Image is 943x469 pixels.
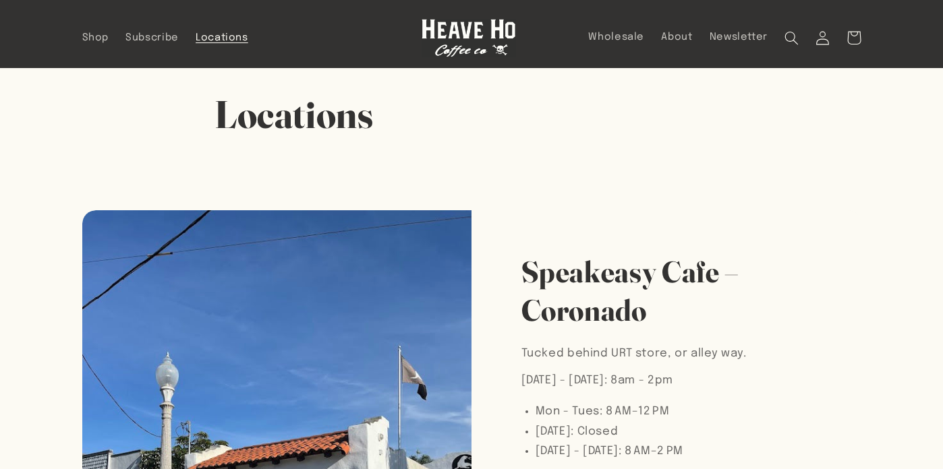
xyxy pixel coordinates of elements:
[776,22,807,53] summary: Search
[653,22,701,52] a: About
[536,422,747,442] li: [DATE]: Closed
[521,371,747,391] p: [DATE] - [DATE]: 8am - 2pm
[422,19,516,57] img: Heave Ho Coffee Co
[588,31,644,44] span: Wholesale
[701,22,776,52] a: Newsletter
[117,23,188,53] a: Subscribe
[74,23,117,53] a: Shop
[661,31,692,44] span: About
[82,32,109,44] span: Shop
[536,402,747,422] li: Mon - Tues: 8 AM–12 PM
[125,32,179,44] span: Subscribe
[536,441,747,462] li: [DATE] - [DATE]: 8 AM–2 PM
[196,32,248,44] span: Locations
[580,22,653,52] a: Wholesale
[215,90,728,139] h1: Locations
[521,253,812,329] h2: Speakeasy Cafe – Coronado
[710,31,768,44] span: Newsletter
[521,344,747,364] p: Tucked behind URT store, or alley way.
[187,23,256,53] a: Locations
